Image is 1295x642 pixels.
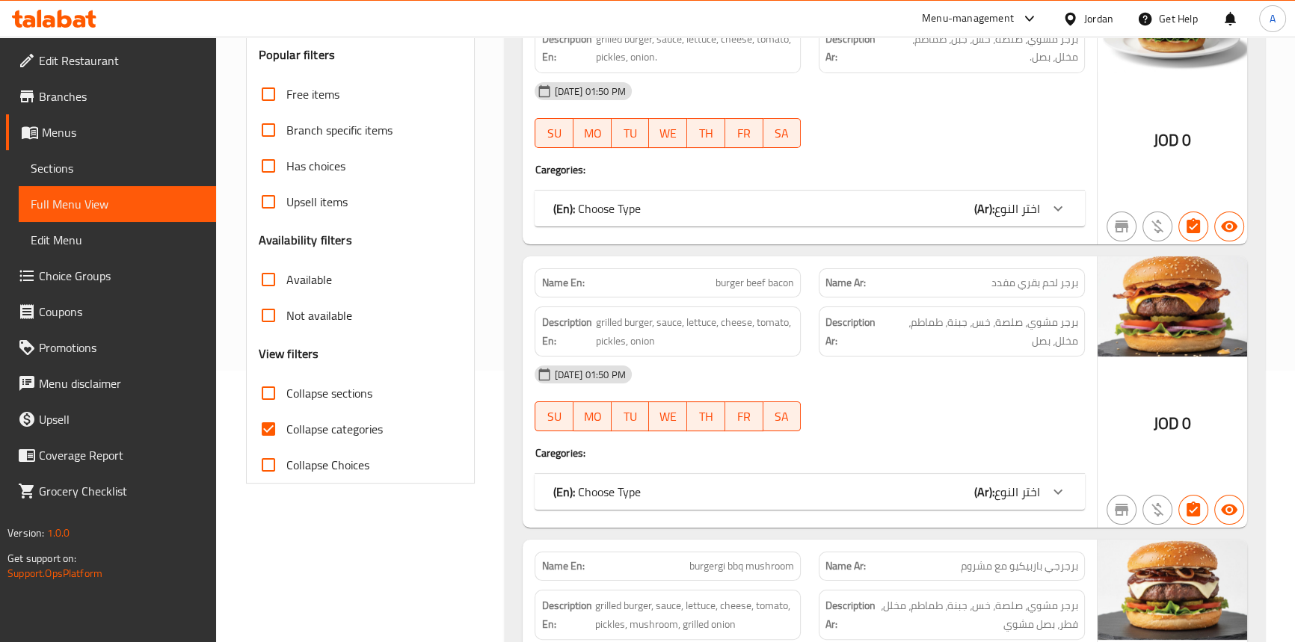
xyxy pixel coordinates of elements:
[769,123,796,144] span: SA
[922,10,1014,28] div: Menu-management
[541,275,584,291] strong: Name En:
[553,483,640,501] p: Choose Type
[286,420,383,438] span: Collapse categories
[1098,256,1247,356] img: burger_beef_bacon638949289439332935.jpg
[535,118,573,148] button: SU
[731,406,757,428] span: FR
[31,159,204,177] span: Sections
[548,84,631,99] span: [DATE] 01:50 PM
[535,191,1084,226] div: (En): Choose Type(Ar):اختر النوع
[6,114,216,150] a: Menus
[725,118,763,148] button: FR
[1154,409,1179,438] span: JOD
[596,30,794,67] span: grilled burger, sauce, lettuce, cheese, tomato, pickles, onion.
[39,267,204,285] span: Choice Groups
[612,401,650,431] button: TU
[655,123,681,144] span: WE
[1178,212,1208,241] button: Has choices
[39,87,204,105] span: Branches
[885,313,1078,350] span: برجر مشوي، صلصة، خس، جبنة، طماطم، مخلل، بصل
[31,231,204,249] span: Edit Menu
[286,271,332,288] span: Available
[1270,10,1276,27] span: A
[693,123,719,144] span: TH
[994,481,1040,503] span: اختر النوع
[541,313,593,350] strong: Description En:
[6,365,216,401] a: Menu disclaimer
[6,473,216,509] a: Grocery Checklist
[259,46,463,64] h3: Popular filters
[7,549,76,568] span: Get support on:
[731,123,757,144] span: FR
[286,157,345,175] span: Has choices
[579,123,606,144] span: MO
[618,406,644,428] span: TU
[594,596,794,633] span: grilled burger, sauce, lettuce, cheese, tomato, pickles, mushroom, grilled onion
[286,193,348,211] span: Upsell items
[886,30,1078,67] span: برجر مشوي، صلصة، خس، جبن، طماطم، مخلل، بصل.
[1107,495,1136,525] button: Not branch specific item
[991,275,1078,291] span: برجر لحم بقري مقدد
[573,401,612,431] button: MO
[825,275,866,291] strong: Name Ar:
[541,123,567,144] span: SU
[1084,10,1113,27] div: Jordan
[259,232,352,249] h3: Availability filters
[535,401,573,431] button: SU
[763,401,802,431] button: SA
[825,596,876,633] strong: Description Ar:
[769,406,796,428] span: SA
[7,523,44,543] span: Version:
[961,558,1078,574] span: برجرجي باربيكيو مع مشروم
[825,313,882,350] strong: Description Ar:
[259,345,319,362] h3: View filters
[6,294,216,330] a: Coupons
[42,123,204,141] span: Menus
[825,30,882,67] strong: Description Ar:
[553,197,574,220] b: (En):
[1107,212,1136,241] button: Not branch specific item
[541,596,591,633] strong: Description En:
[541,30,592,67] strong: Description En:
[1178,495,1208,525] button: Has choices
[39,410,204,428] span: Upsell
[46,523,70,543] span: 1.0.0
[548,368,631,382] span: [DATE] 01:50 PM
[286,456,369,474] span: Collapse Choices
[1214,212,1244,241] button: Available
[6,258,216,294] a: Choice Groups
[286,384,372,402] span: Collapse sections
[39,374,204,392] span: Menu disclaimer
[689,558,794,574] span: burgergi bbq mushroom
[1142,212,1172,241] button: Purchased item
[553,481,574,503] b: (En):
[693,406,719,428] span: TH
[687,401,725,431] button: TH
[535,162,1084,177] h4: Caregories:
[6,401,216,437] a: Upsell
[596,313,794,350] span: grilled burger, sauce, lettuce, cheese, tomato, pickles, onion
[39,52,204,70] span: Edit Restaurant
[39,482,204,500] span: Grocery Checklist
[649,401,687,431] button: WE
[6,43,216,78] a: Edit Restaurant
[725,401,763,431] button: FR
[1142,495,1172,525] button: Purchased item
[535,474,1084,510] div: (En): Choose Type(Ar):اختر النوع
[19,186,216,222] a: Full Menu View
[541,558,584,574] strong: Name En:
[286,306,352,324] span: Not available
[655,406,681,428] span: WE
[19,222,216,258] a: Edit Menu
[6,78,216,114] a: Branches
[825,558,866,574] strong: Name Ar:
[1154,126,1179,155] span: JOD
[6,330,216,365] a: Promotions
[974,481,994,503] b: (Ar):
[687,118,725,148] button: TH
[879,596,1078,633] span: برجر مشوي، صلصة، خس، جبنة، طماطم، مخلل، فطر، بصل مشوي
[19,150,216,186] a: Sections
[1182,409,1191,438] span: 0
[286,121,393,139] span: Branch specific items
[1182,126,1191,155] span: 0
